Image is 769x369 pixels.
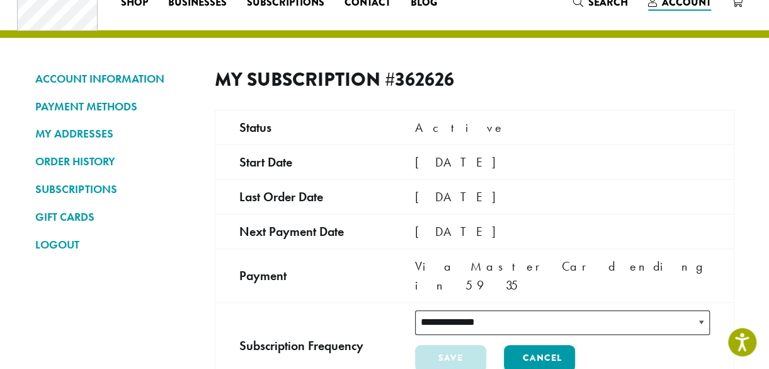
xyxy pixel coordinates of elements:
span: Via MasterCard ending in 5935 [415,258,706,293]
td: [DATE] [391,179,734,214]
a: ACCOUNT INFORMATION [35,68,196,90]
td: Payment [215,249,391,302]
td: [DATE] [391,214,734,249]
td: Next payment date [215,214,391,249]
a: PAYMENT METHODS [35,96,196,117]
h2: My Subscription #362626 [215,68,464,91]
a: MY ADDRESSES [35,123,196,144]
a: GIFT CARDS [35,206,196,228]
td: Last order date [215,179,391,214]
a: ORDER HISTORY [35,151,196,172]
td: Status [215,110,391,144]
td: Active [391,110,734,144]
td: Start date [215,144,391,179]
a: LOGOUT [35,234,196,255]
td: [DATE] [391,144,734,179]
a: SUBSCRIPTIONS [35,179,196,200]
